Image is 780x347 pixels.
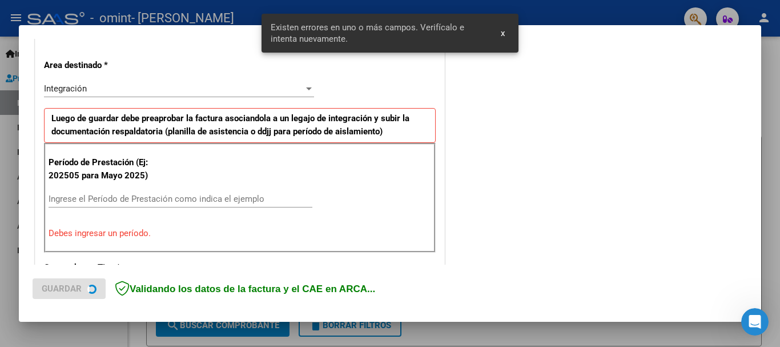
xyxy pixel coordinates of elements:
[33,278,106,299] button: Guardar
[49,227,431,240] p: Debes ingresar un período.
[42,284,82,294] span: Guardar
[44,83,87,94] span: Integración
[501,28,505,38] span: x
[44,261,162,274] p: Comprobante Tipo *
[492,23,514,43] button: x
[271,22,488,45] span: Existen errores en uno o más campos. Verifícalo e intenta nuevamente.
[741,308,769,336] iframe: Intercom live chat
[115,284,375,294] span: Validando los datos de la factura y el CAE en ARCA...
[44,59,162,72] p: Area destinado *
[51,113,409,137] strong: Luego de guardar debe preaprobar la factura asociandola a un legajo de integración y subir la doc...
[49,156,163,182] p: Período de Prestación (Ej: 202505 para Mayo 2025)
